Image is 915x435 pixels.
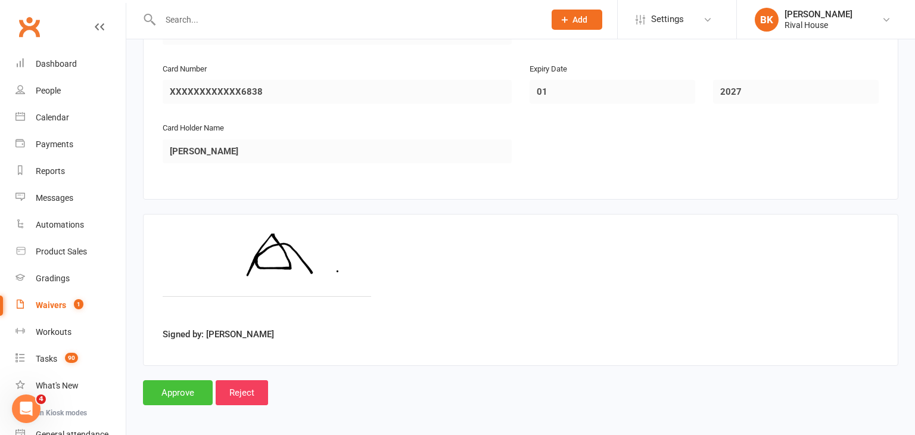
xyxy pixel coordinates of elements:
label: Signed by: [PERSON_NAME] [163,327,274,341]
div: [PERSON_NAME] [785,9,852,20]
a: Workouts [15,319,126,346]
span: 4 [36,394,46,404]
div: Tasks [36,354,57,363]
div: Gradings [36,274,70,283]
div: BK [755,8,779,32]
a: People [15,77,126,104]
div: Dashboard [36,59,77,69]
div: Rival House [785,20,852,30]
label: Expiry Date [530,63,567,76]
div: Payments [36,139,73,149]
div: Automations [36,220,84,229]
label: Card Number [163,63,207,76]
a: Waivers 1 [15,292,126,319]
a: Payments [15,131,126,158]
a: Product Sales [15,238,126,265]
div: Waivers [36,300,66,310]
a: Reports [15,158,126,185]
img: image1754875356.png [163,234,371,323]
div: People [36,86,61,95]
button: Add [552,10,602,30]
div: Calendar [36,113,69,122]
span: 1 [74,299,83,309]
input: Search... [157,11,536,28]
input: Reject [216,380,268,405]
div: Product Sales [36,247,87,256]
a: What's New [15,372,126,399]
a: Calendar [15,104,126,131]
span: Add [572,15,587,24]
div: What's New [36,381,79,390]
div: Reports [36,166,65,176]
a: Gradings [15,265,126,292]
label: Card Holder Name [163,122,224,135]
span: 90 [65,353,78,363]
a: Tasks 90 [15,346,126,372]
a: Messages [15,185,126,212]
div: Workouts [36,327,71,337]
a: Automations [15,212,126,238]
a: Dashboard [15,51,126,77]
input: Approve [143,380,213,405]
a: Clubworx [14,12,44,42]
iframe: Intercom live chat [12,394,41,423]
span: Settings [651,6,684,33]
div: Messages [36,193,73,203]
